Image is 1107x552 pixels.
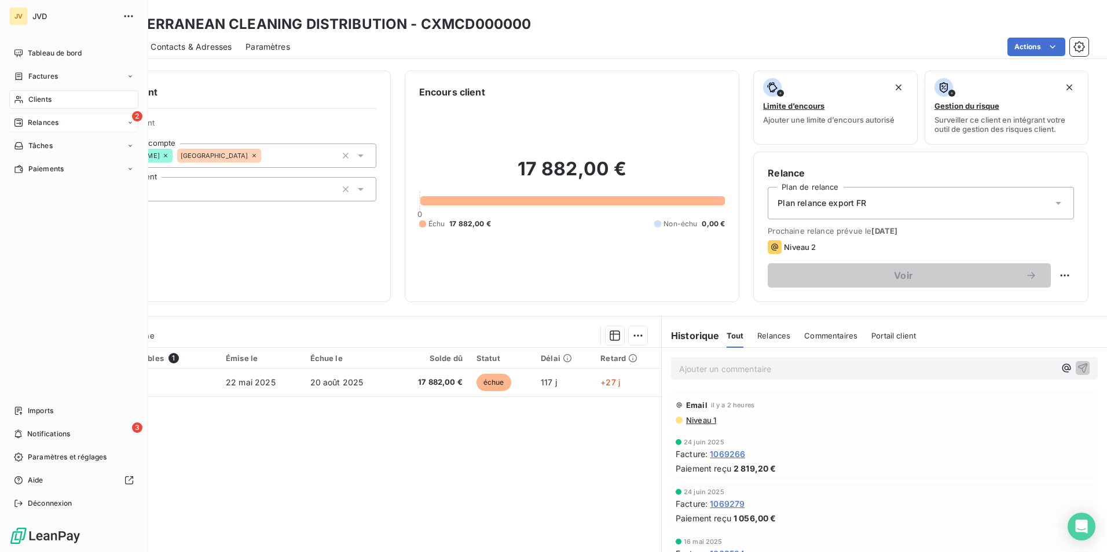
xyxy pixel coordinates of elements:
[32,12,116,21] span: JVD
[676,498,708,510] span: Facture :
[28,48,82,58] span: Tableau de bord
[28,71,58,82] span: Factures
[784,242,816,252] span: Niveau 2
[261,150,270,161] input: Ajouter une valeur
[757,331,790,340] span: Relances
[753,71,917,145] button: Limite d’encoursAjouter une limite d’encours autorisé
[28,452,107,462] span: Paramètres et réglages
[27,429,70,439] span: Notifications
[91,353,212,363] div: Pièces comptables
[151,41,232,53] span: Contacts & Adresses
[28,475,43,485] span: Aide
[684,538,723,545] span: 16 mai 2025
[28,94,52,105] span: Clients
[245,41,290,53] span: Paramètres
[28,117,58,128] span: Relances
[934,101,999,111] span: Gestion du risque
[768,166,1074,180] h6: Relance
[782,271,1025,280] span: Voir
[676,448,708,460] span: Facture :
[9,527,81,545] img: Logo LeanPay
[676,462,731,474] span: Paiement reçu
[168,353,179,363] span: 1
[768,263,1051,288] button: Voir
[9,471,138,490] a: Aide
[686,400,708,410] span: Email
[226,354,296,363] div: Émise le
[541,377,557,387] span: 117 j
[676,512,731,524] span: Paiement reçu
[226,377,276,387] span: 22 mai 2025
[685,415,716,425] span: Niveau 1
[132,111,142,122] span: 2
[1007,38,1065,56] button: Actions
[28,164,64,174] span: Paiements
[28,141,53,151] span: Tâches
[541,354,587,363] div: Délai
[476,374,511,391] span: échue
[684,439,724,446] span: 24 juin 2025
[662,329,720,343] h6: Historique
[763,101,824,111] span: Limite d’encours
[600,354,654,363] div: Retard
[763,115,895,124] span: Ajouter une limite d’encours autorisé
[419,157,725,192] h2: 17 882,00 €
[310,354,386,363] div: Échue le
[600,377,620,387] span: +27 j
[399,354,463,363] div: Solde dû
[768,226,1074,235] span: Prochaine relance prévue le
[684,488,724,495] span: 24 juin 2025
[181,152,248,159] span: [GEOGRAPHIC_DATA]
[804,331,857,340] span: Commentaires
[710,498,745,510] span: 1069279
[664,219,697,229] span: Non-échu
[399,377,463,388] span: 17 882,00 €
[778,197,866,209] span: Plan relance export FR
[310,377,364,387] span: 20 août 2025
[702,219,725,229] span: 0,00 €
[419,85,485,99] h6: Encours client
[734,512,776,524] span: 1 056,00 €
[449,219,491,229] span: 17 882,00 €
[9,7,28,25] div: JV
[93,118,376,134] span: Propriétés Client
[871,331,916,340] span: Portail client
[934,115,1079,134] span: Surveiller ce client en intégrant votre outil de gestion des risques client.
[1068,513,1095,540] div: Open Intercom Messenger
[70,85,376,99] h6: Informations client
[28,406,53,416] span: Imports
[102,14,531,35] h3: MEDITERRANEAN CLEANING DISTRIBUTION - CXMCD000000
[476,354,527,363] div: Statut
[132,422,142,433] span: 3
[925,71,1088,145] button: Gestion du risqueSurveiller ce client en intégrant votre outil de gestion des risques client.
[28,498,72,509] span: Déconnexion
[711,402,754,409] span: il y a 2 heures
[871,226,897,235] span: [DATE]
[727,331,744,340] span: Tout
[710,448,745,460] span: 1069266
[734,462,776,474] span: 2 819,20 €
[428,219,445,229] span: Échu
[417,209,422,219] span: 0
